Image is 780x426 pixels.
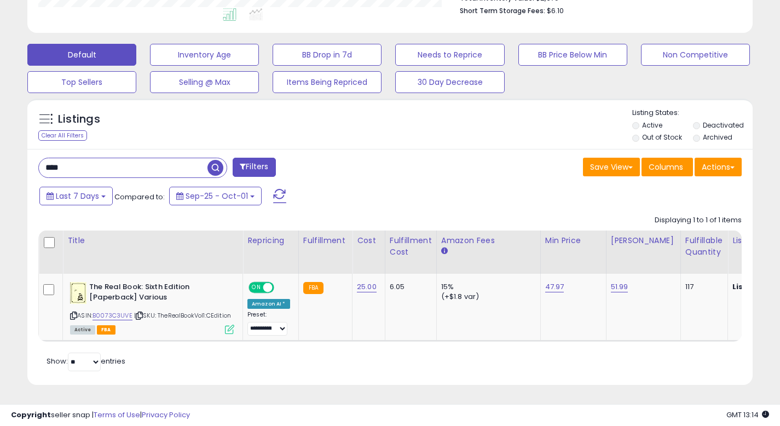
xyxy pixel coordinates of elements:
[611,281,628,292] a: 51.99
[390,235,432,258] div: Fulfillment Cost
[247,235,294,246] div: Repricing
[703,120,744,130] label: Deactivated
[642,158,693,176] button: Columns
[632,108,753,118] p: Listing States:
[441,235,536,246] div: Amazon Fees
[134,311,231,320] span: | SKU: TheRealBookVol1:CEdition
[250,283,263,292] span: ON
[303,235,348,246] div: Fulfillment
[38,130,87,141] div: Clear All Filters
[11,410,190,421] div: seller snap | |
[186,191,248,202] span: Sep-25 - Oct-01
[545,281,564,292] a: 47.97
[169,187,262,205] button: Sep-25 - Oct-01
[247,311,290,336] div: Preset:
[273,71,382,93] button: Items Being Repriced
[150,44,259,66] button: Inventory Age
[94,410,140,420] a: Terms of Use
[703,133,732,142] label: Archived
[395,44,504,66] button: Needs to Reprice
[685,282,719,292] div: 117
[150,71,259,93] button: Selling @ Max
[518,44,627,66] button: BB Price Below Min
[655,215,742,226] div: Displaying 1 to 1 of 1 items
[642,133,682,142] label: Out of Stock
[441,292,532,302] div: (+$1.8 var)
[70,282,86,304] img: 31T+E2nPDiL._SL40_.jpg
[11,410,51,420] strong: Copyright
[441,282,532,292] div: 15%
[357,281,377,292] a: 25.00
[273,44,382,66] button: BB Drop in 7d
[273,283,290,292] span: OFF
[545,235,602,246] div: Min Price
[58,112,100,127] h5: Listings
[357,235,380,246] div: Cost
[441,246,448,256] small: Amazon Fees.
[70,325,95,335] span: All listings currently available for purchase on Amazon
[641,44,750,66] button: Non Competitive
[303,282,323,294] small: FBA
[611,235,676,246] div: [PERSON_NAME]
[67,235,238,246] div: Title
[726,410,769,420] span: 2025-10-9 13:14 GMT
[93,311,132,320] a: B0073C3UVE
[547,5,564,16] span: $6.10
[56,191,99,202] span: Last 7 Days
[39,187,113,205] button: Last 7 Days
[27,71,136,93] button: Top Sellers
[460,6,545,15] b: Short Term Storage Fees:
[70,282,234,333] div: ASIN:
[642,120,662,130] label: Active
[583,158,640,176] button: Save View
[142,410,190,420] a: Privacy Policy
[685,235,723,258] div: Fulfillable Quantity
[649,162,683,172] span: Columns
[233,158,275,177] button: Filters
[47,356,125,366] span: Show: entries
[390,282,428,292] div: 6.05
[97,325,115,335] span: FBA
[695,158,742,176] button: Actions
[27,44,136,66] button: Default
[395,71,504,93] button: 30 Day Decrease
[114,192,165,202] span: Compared to:
[89,282,222,305] b: The Real Book: Sixth Edition [Paperback] Various
[247,299,290,309] div: Amazon AI *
